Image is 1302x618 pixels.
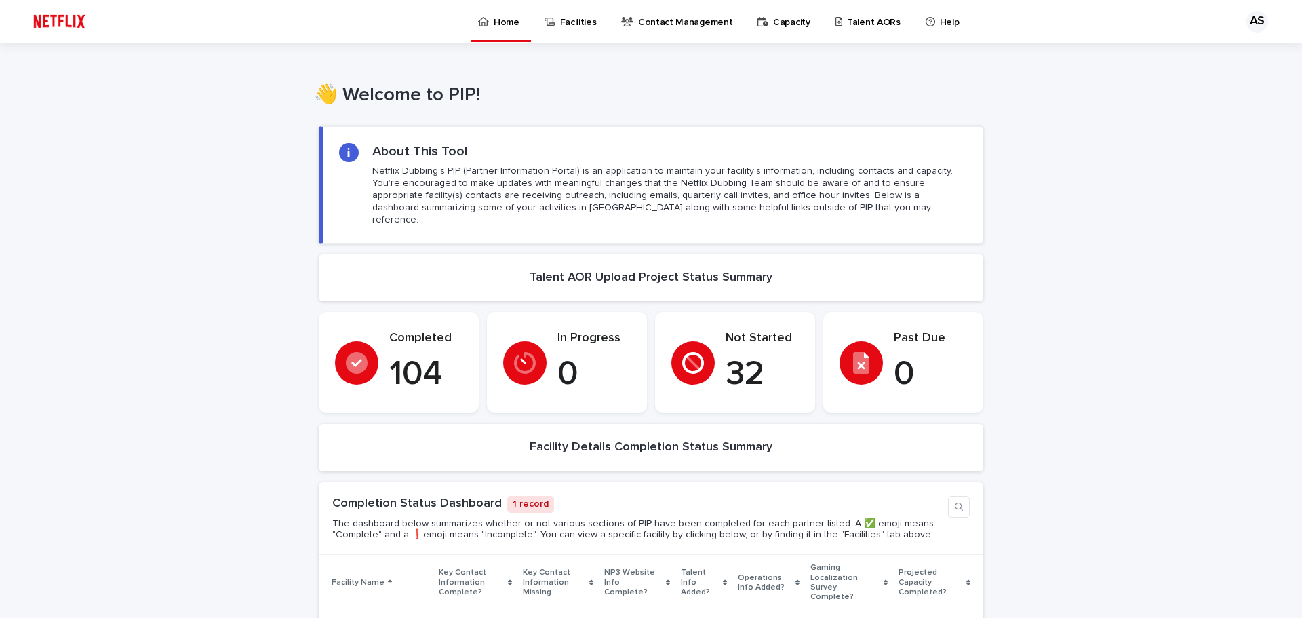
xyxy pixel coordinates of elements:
p: Not Started [726,331,799,346]
p: Key Contact Information Complete? [439,565,505,600]
p: Key Contact Information Missing [523,565,586,600]
p: The dashboard below summarizes whether or not various sections of PIP have been completed for eac... [332,518,943,541]
img: ifQbXi3ZQGMSEF7WDB7W [27,8,92,35]
p: 1 record [507,496,554,513]
p: In Progress [557,331,631,346]
p: Operations Info Added? [738,571,792,596]
p: Talent Info Added? [681,565,719,600]
p: Past Due [894,331,967,346]
a: Completion Status Dashboard [332,497,502,509]
h2: Talent AOR Upload Project Status Summary [530,271,772,286]
p: NP3 Website Info Complete? [604,565,663,600]
p: 104 [389,354,462,395]
p: 32 [726,354,799,395]
h1: 👋 Welcome to PIP! [314,84,979,107]
h2: About This Tool [372,143,468,159]
p: 0 [557,354,631,395]
h2: Facility Details Completion Status Summary [530,440,772,455]
p: Gaming Localization Survey Complete? [810,560,880,605]
p: Facility Name [332,575,384,590]
div: AS [1246,11,1268,33]
p: 0 [894,354,967,395]
p: Completed [389,331,462,346]
p: Netflix Dubbing's PIP (Partner Information Portal) is an application to maintain your facility's ... [372,165,966,227]
p: Projected Capacity Completed? [899,565,962,600]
